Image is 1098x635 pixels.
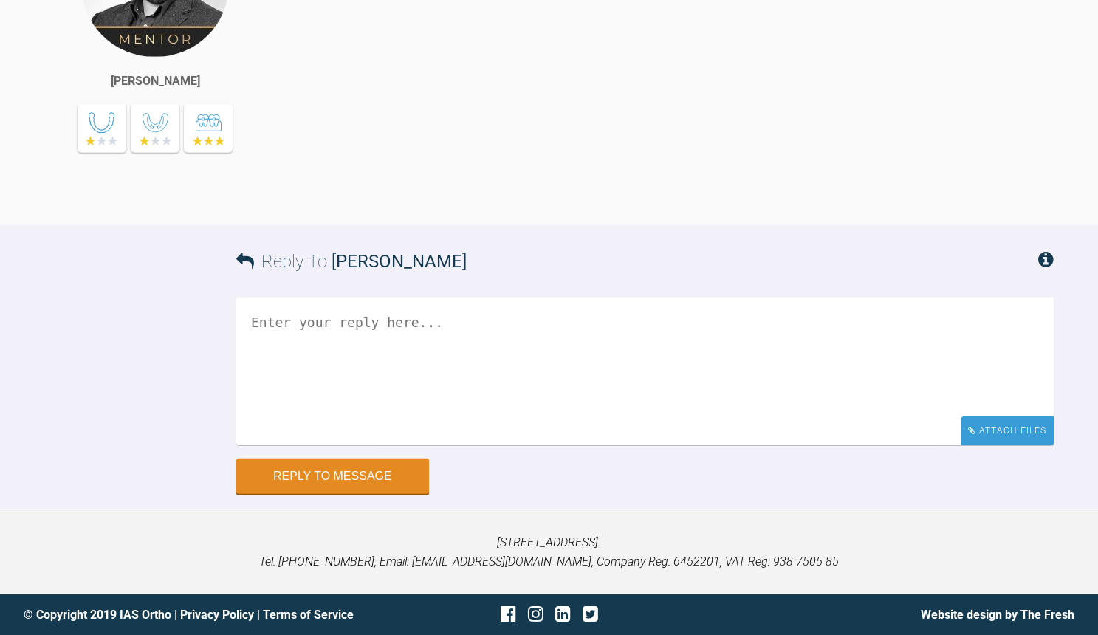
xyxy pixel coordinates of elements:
p: [STREET_ADDRESS]. Tel: [PHONE_NUMBER], Email: [EMAIL_ADDRESS][DOMAIN_NAME], Company Reg: 6452201,... [24,533,1074,571]
span: [PERSON_NAME] [332,251,467,272]
h3: Reply To [236,247,467,275]
div: © Copyright 2019 IAS Ortho | | [24,605,374,625]
a: Website design by The Fresh [921,608,1074,622]
a: Terms of Service [263,608,354,622]
div: [PERSON_NAME] [111,72,200,91]
a: Privacy Policy [180,608,254,622]
button: Reply to Message [236,459,429,494]
div: Attach Files [961,416,1054,445]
